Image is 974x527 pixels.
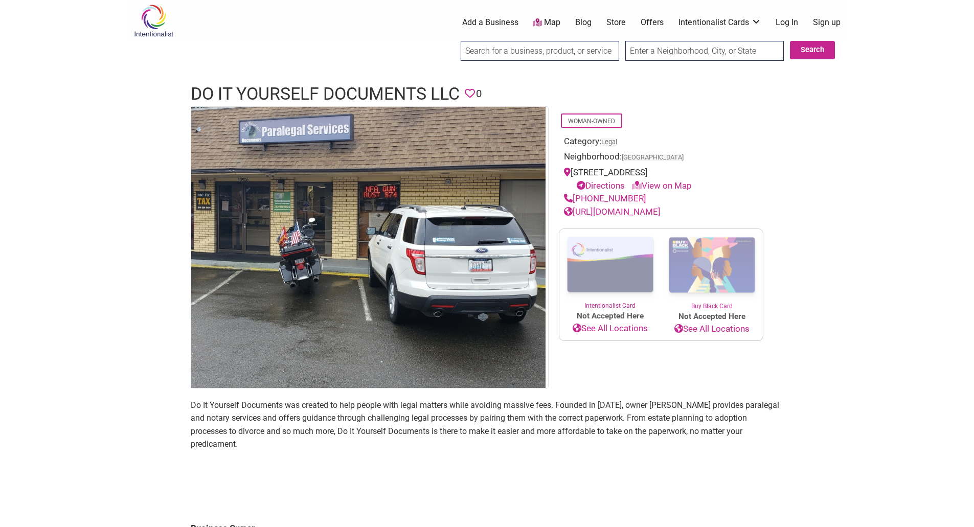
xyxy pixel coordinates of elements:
[129,4,178,37] img: Intentionalist
[641,17,664,28] a: Offers
[568,118,615,125] a: Woman-Owned
[191,82,460,106] h1: Do It Yourself Documents LLC
[575,17,592,28] a: Blog
[564,207,661,217] a: [URL][DOMAIN_NAME]
[577,180,625,191] a: Directions
[813,17,841,28] a: Sign up
[678,17,761,28] a: Intentionalist Cards
[533,17,560,29] a: Map
[606,17,626,28] a: Store
[559,229,661,301] img: Intentionalist Card
[564,193,646,203] a: [PHONE_NUMBER]
[622,154,684,161] span: [GEOGRAPHIC_DATA]
[564,150,758,166] div: Neighborhood:
[564,166,758,192] div: [STREET_ADDRESS]
[790,41,835,59] button: Search
[776,17,798,28] a: Log In
[601,138,617,146] a: Legal
[461,41,619,61] input: Search for a business, product, or service
[191,399,784,451] p: Do It Yourself Documents was created to help people with legal matters while avoiding massive fee...
[661,229,763,311] a: Buy Black Card
[661,311,763,323] span: Not Accepted Here
[191,107,546,388] img: Do It Yourself Documents LLC outside
[559,322,661,335] a: See All Locations
[462,17,518,28] a: Add a Business
[625,41,784,61] input: Enter a Neighborhood, City, or State
[559,310,661,322] span: Not Accepted Here
[632,180,692,191] a: View on Map
[559,229,661,310] a: Intentionalist Card
[476,86,482,102] span: 0
[564,135,758,151] div: Category:
[661,323,763,336] a: See All Locations
[661,229,763,302] img: Buy Black Card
